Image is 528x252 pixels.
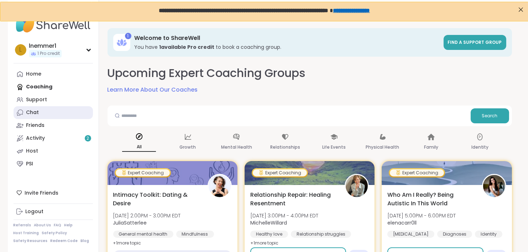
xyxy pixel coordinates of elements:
a: Support [14,93,93,106]
img: MichelleWillard [346,175,368,197]
div: Diagnoses [437,231,472,238]
p: Family [424,143,438,151]
a: Safety Policy [42,231,67,236]
span: Relationship Repair: Healing Resentment [250,191,337,208]
div: Expert Coaching [253,169,307,176]
b: MichelleWillard [250,219,287,226]
span: [DATE] 2:00PM - 3:00PM EDT [113,212,181,219]
button: Search [471,108,509,123]
div: Identity [475,231,502,238]
a: Find a support group [444,35,506,50]
a: Blog [81,238,89,243]
a: About Us [34,223,51,228]
span: 2 [87,135,89,142]
div: Host [26,148,38,155]
span: Search [482,113,498,119]
span: Find a support group [448,39,502,45]
span: [DATE] 3:00PM - 4:00PM EDT [250,212,318,219]
span: Intimacy Toolkit: Dating & Desire [113,191,200,208]
div: 1 [125,33,131,39]
img: JuliaSatterlee [209,175,231,197]
b: 1 available Pro credit [160,43,215,51]
span: Who Am I Really? Being Autistic In This World [387,191,474,208]
p: Physical Health [366,143,399,151]
p: Life Events [322,143,346,151]
p: Relationships [270,143,300,151]
p: All [122,143,156,152]
a: Help [64,223,73,228]
h3: You have to book a coaching group. [135,43,439,51]
h3: Welcome to ShareWell [135,34,439,42]
a: Friends [14,119,93,132]
p: Growth [180,143,196,151]
span: [DATE] 5:00PM - 6:00PM EDT [387,212,456,219]
a: Chat [14,106,93,119]
div: Home [26,71,42,78]
a: Referrals [14,223,31,228]
span: l [19,45,22,55]
a: Host Training [14,231,39,236]
div: [MEDICAL_DATA] [387,231,434,238]
div: Logout [26,208,44,215]
div: Chat [26,109,39,116]
div: Close Step [516,3,525,12]
div: Expert Coaching [390,169,444,176]
a: FAQ [54,223,62,228]
div: Relationship struggles [291,231,351,238]
b: JuliaSatterlee [113,219,147,226]
p: Mental Health [221,143,252,151]
div: PSI [26,160,33,168]
div: Healthy love [250,231,288,238]
a: PSI [14,158,93,170]
b: elenacarr0ll [387,219,417,226]
span: 1 Pro credit [38,51,60,57]
a: Learn More About Our Coaches [108,86,198,94]
a: Home [14,68,93,81]
a: Logout [14,205,93,218]
div: Invite Friends [14,186,93,199]
div: Activity [26,135,45,142]
p: Identity [471,143,489,151]
div: Mindfulness [176,231,214,238]
a: Host [14,145,93,158]
img: ShareWell Nav Logo [14,11,93,36]
div: lnemmer1 [29,42,62,50]
div: Support [26,96,47,103]
img: elenacarr0ll [483,175,505,197]
a: Activity2 [14,132,93,145]
a: Redeem Code [51,238,78,243]
h2: Upcoming Expert Coaching Groups [108,65,306,81]
a: Safety Resources [14,238,48,243]
div: Friends [26,122,45,129]
div: General mental health [113,231,173,238]
div: Expert Coaching [116,169,170,176]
